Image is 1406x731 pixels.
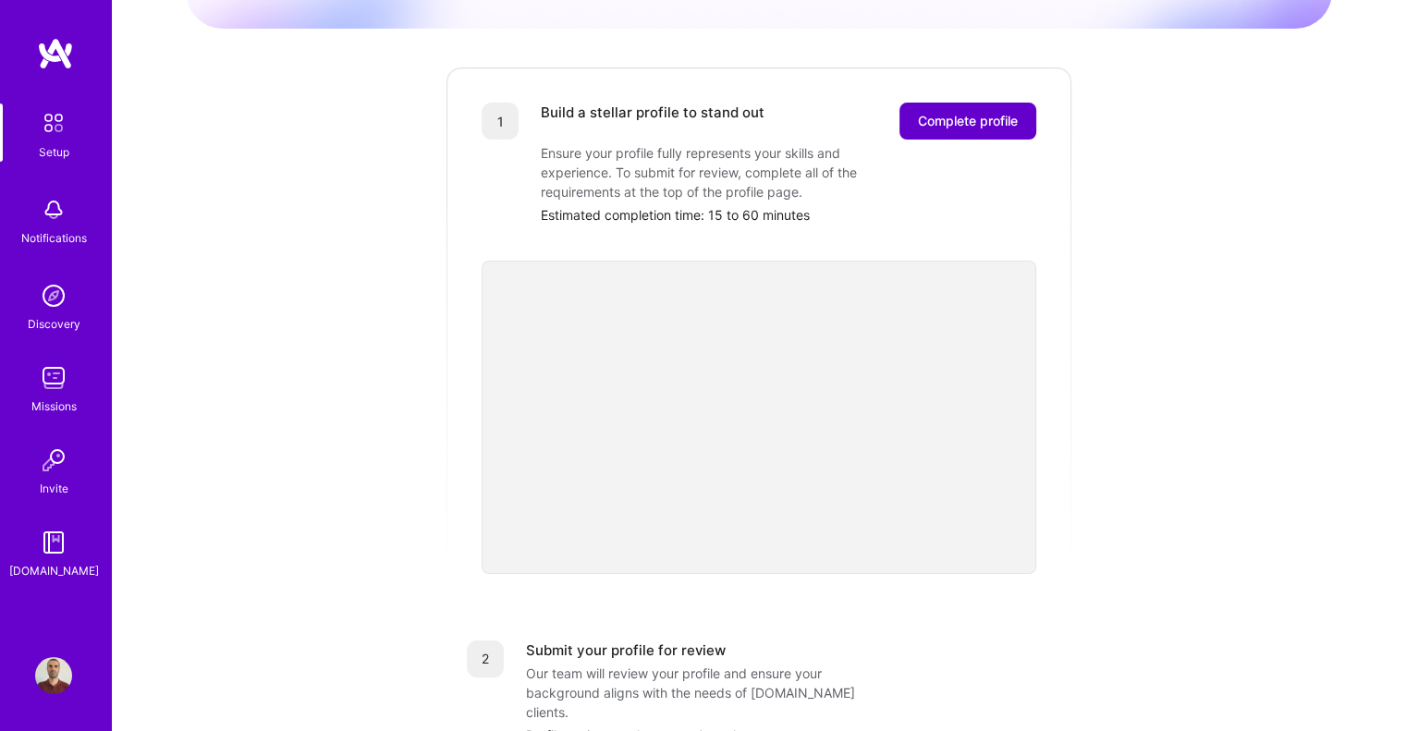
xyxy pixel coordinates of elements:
img: Invite [35,442,72,479]
div: Ensure your profile fully represents your skills and experience. To submit for review, complete a... [541,143,911,201]
img: User Avatar [35,657,72,694]
div: Invite [40,479,68,498]
img: bell [35,191,72,228]
div: Estimated completion time: 15 to 60 minutes [541,205,1036,225]
span: Complete profile [918,112,1018,130]
img: logo [37,37,74,70]
div: Our team will review your profile and ensure your background aligns with the needs of [DOMAIN_NAM... [526,664,896,722]
div: 2 [467,640,504,677]
img: guide book [35,524,72,561]
div: [DOMAIN_NAME] [9,561,99,580]
img: setup [34,104,73,142]
div: Missions [31,396,77,416]
div: Submit your profile for review [526,640,726,660]
div: Discovery [28,314,80,334]
div: Build a stellar profile to stand out [541,103,764,140]
div: 1 [482,103,519,140]
div: Setup [39,142,69,162]
div: Notifications [21,228,87,248]
iframe: video [482,261,1036,574]
img: discovery [35,277,72,314]
img: teamwork [35,359,72,396]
